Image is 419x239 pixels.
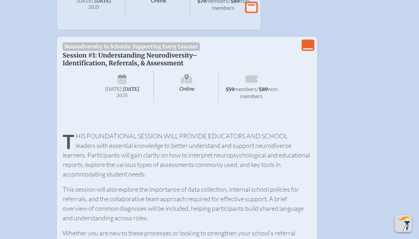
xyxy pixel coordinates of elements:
span: members [234,85,257,92]
span: / [257,85,259,92]
span: non-members [240,85,279,99]
span: Neurodiversity in Schools: Supporting Every Learner [63,42,200,51]
span: [DATE] [105,86,122,92]
p: This foundational session will provide educators and school leaders with essential knowledge to b... [63,131,312,179]
span: 2025 [97,93,148,98]
span: 2025 [68,5,120,10]
button: Scroll Top [395,215,412,232]
span: $59 [226,86,234,92]
span: Session #1: Understanding Neurodiversity–Identification, Referrals, & Assessment [63,52,197,67]
span: Online [155,71,219,102]
span: $89 [259,86,268,92]
img: To the top [396,216,411,231]
span: [DATE] [123,86,139,92]
p: This session will also explore the importance of data collection, internal school policies for re... [63,185,312,223]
